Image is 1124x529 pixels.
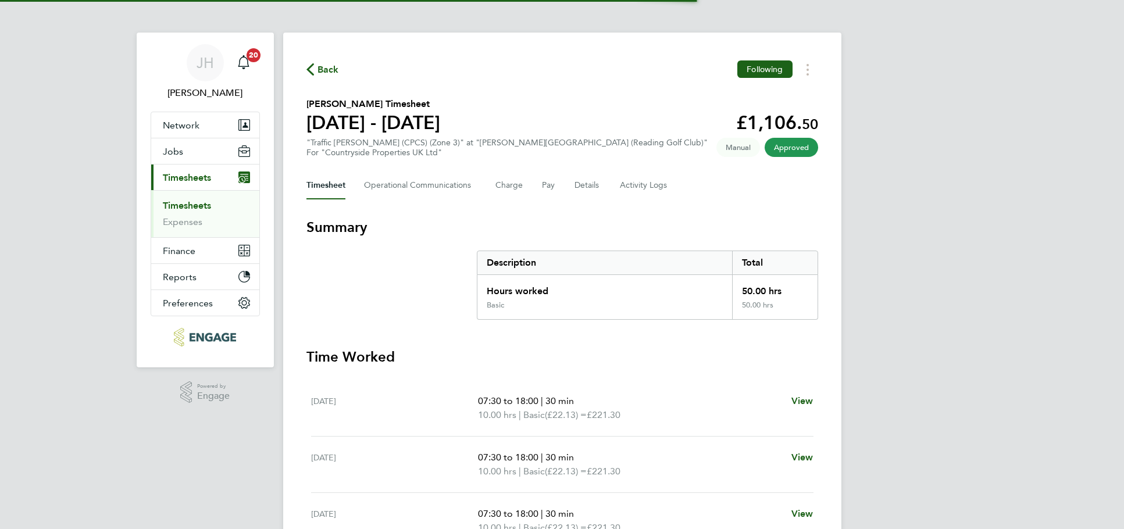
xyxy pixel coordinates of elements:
[542,171,556,199] button: Pay
[587,466,620,477] span: £221.30
[478,452,538,463] span: 07:30 to 18:00
[791,395,813,406] span: View
[791,452,813,463] span: View
[519,409,521,420] span: |
[541,395,543,406] span: |
[151,44,260,100] a: JH[PERSON_NAME]
[163,216,202,227] a: Expenses
[478,409,516,420] span: 10.00 hrs
[163,200,211,211] a: Timesheets
[151,112,259,138] button: Network
[232,44,255,81] a: 20
[732,251,817,274] div: Total
[519,466,521,477] span: |
[545,466,587,477] span: (£22.13) =
[364,171,477,199] button: Operational Communications
[151,238,259,263] button: Finance
[306,348,818,366] h3: Time Worked
[151,264,259,289] button: Reports
[174,328,236,346] img: pcrnet-logo-retina.png
[797,60,818,78] button: Timesheets Menu
[545,395,574,406] span: 30 min
[151,328,260,346] a: Go to home page
[545,508,574,519] span: 30 min
[802,116,818,133] span: 50
[163,120,199,131] span: Network
[545,409,587,420] span: (£22.13) =
[306,62,339,77] button: Back
[487,301,504,310] div: Basic
[306,97,440,111] h2: [PERSON_NAME] Timesheet
[620,171,669,199] button: Activity Logs
[737,60,792,78] button: Following
[791,451,813,464] a: View
[163,245,195,256] span: Finance
[747,64,783,74] span: Following
[478,466,516,477] span: 10.00 hrs
[197,391,230,401] span: Engage
[197,55,214,70] span: JH
[306,171,345,199] button: Timesheet
[541,508,543,519] span: |
[247,48,261,62] span: 20
[163,146,183,157] span: Jobs
[732,275,817,301] div: 50.00 hrs
[545,452,574,463] span: 30 min
[791,508,813,519] span: View
[478,508,538,519] span: 07:30 to 18:00
[306,138,708,158] div: "Traffic [PERSON_NAME] (CPCS) (Zone 3)" at "[PERSON_NAME][GEOGRAPHIC_DATA] (Reading Golf Club)"
[477,251,733,274] div: Description
[587,409,620,420] span: £221.30
[523,464,545,478] span: Basic
[732,301,817,319] div: 50.00 hrs
[495,171,523,199] button: Charge
[317,63,339,77] span: Back
[477,251,818,320] div: Summary
[575,171,601,199] button: Details
[151,138,259,164] button: Jobs
[151,86,260,100] span: Jess Hogan
[180,381,230,403] a: Powered byEngage
[306,218,818,237] h3: Summary
[765,138,818,157] span: This timesheet has been approved.
[163,271,197,283] span: Reports
[736,112,818,134] app-decimal: £1,106.
[523,408,545,422] span: Basic
[791,507,813,521] a: View
[306,148,708,158] div: For "Countryside Properties UK Ltd"
[163,172,211,183] span: Timesheets
[477,275,733,301] div: Hours worked
[306,111,440,134] h1: [DATE] - [DATE]
[197,381,230,391] span: Powered by
[716,138,760,157] span: This timesheet was manually created.
[311,394,479,422] div: [DATE]
[137,33,274,367] nav: Main navigation
[151,190,259,237] div: Timesheets
[311,451,479,478] div: [DATE]
[151,165,259,190] button: Timesheets
[163,298,213,309] span: Preferences
[541,452,543,463] span: |
[791,394,813,408] a: View
[478,395,538,406] span: 07:30 to 18:00
[151,290,259,316] button: Preferences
